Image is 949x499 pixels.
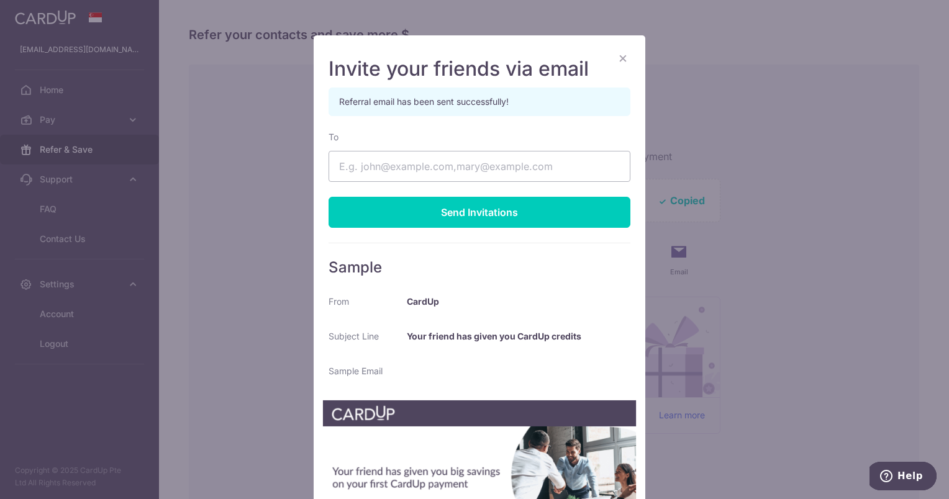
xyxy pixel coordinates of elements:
b: CardUp [407,296,439,307]
b: Your friend has given you CardUp credits [407,331,581,341]
span: Help [28,9,53,20]
div: Referral email has been sent successfully! [329,88,630,116]
label: From [329,295,349,308]
div: Send Invitations [329,197,630,228]
iframe: Opens a widget where you can find more information [870,462,937,493]
label: Subject Line [329,330,379,343]
h4: Invite your friends via email [329,56,630,81]
button: × [615,50,630,65]
input: E.g. john@example.com,mary@example.com [329,151,630,182]
label: To [329,131,338,143]
label: Sample Email [329,365,383,377]
h5: Sample [329,258,630,277]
